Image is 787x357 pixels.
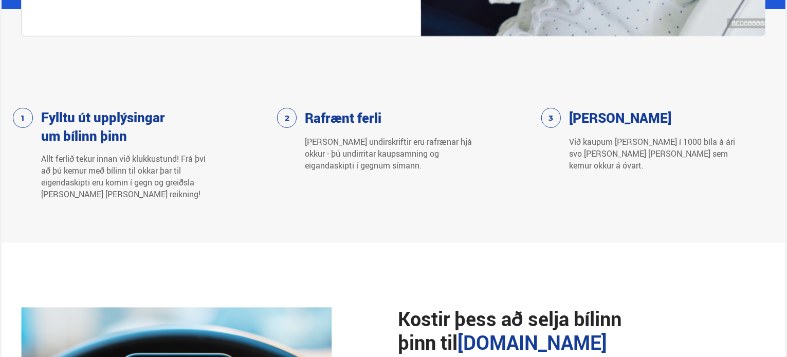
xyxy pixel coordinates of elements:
[305,136,472,172] p: [PERSON_NAME] undirskriftir eru rafrænar hjá okkur - þú undirritar kaupsamning og eigandaskipti í...
[305,108,381,127] h3: Rafrænt ferli
[398,307,653,354] h2: Kostir þess að selja bílinn þinn til
[569,108,671,127] h3: [PERSON_NAME]
[41,153,209,200] p: Allt ferlið tekur innan við klukkustund! Frá því að þú kemur með bílinn til okkar þar til eigenda...
[569,136,737,172] p: Við kaupum [PERSON_NAME] í 1000 bíla á ári svo [PERSON_NAME] [PERSON_NAME] sem kemur okkur á óvart.
[8,4,39,35] button: Open LiveChat chat widget
[41,108,170,145] h3: Fylltu út upplýsingar um bílinn þinn
[457,329,607,355] span: [DOMAIN_NAME]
